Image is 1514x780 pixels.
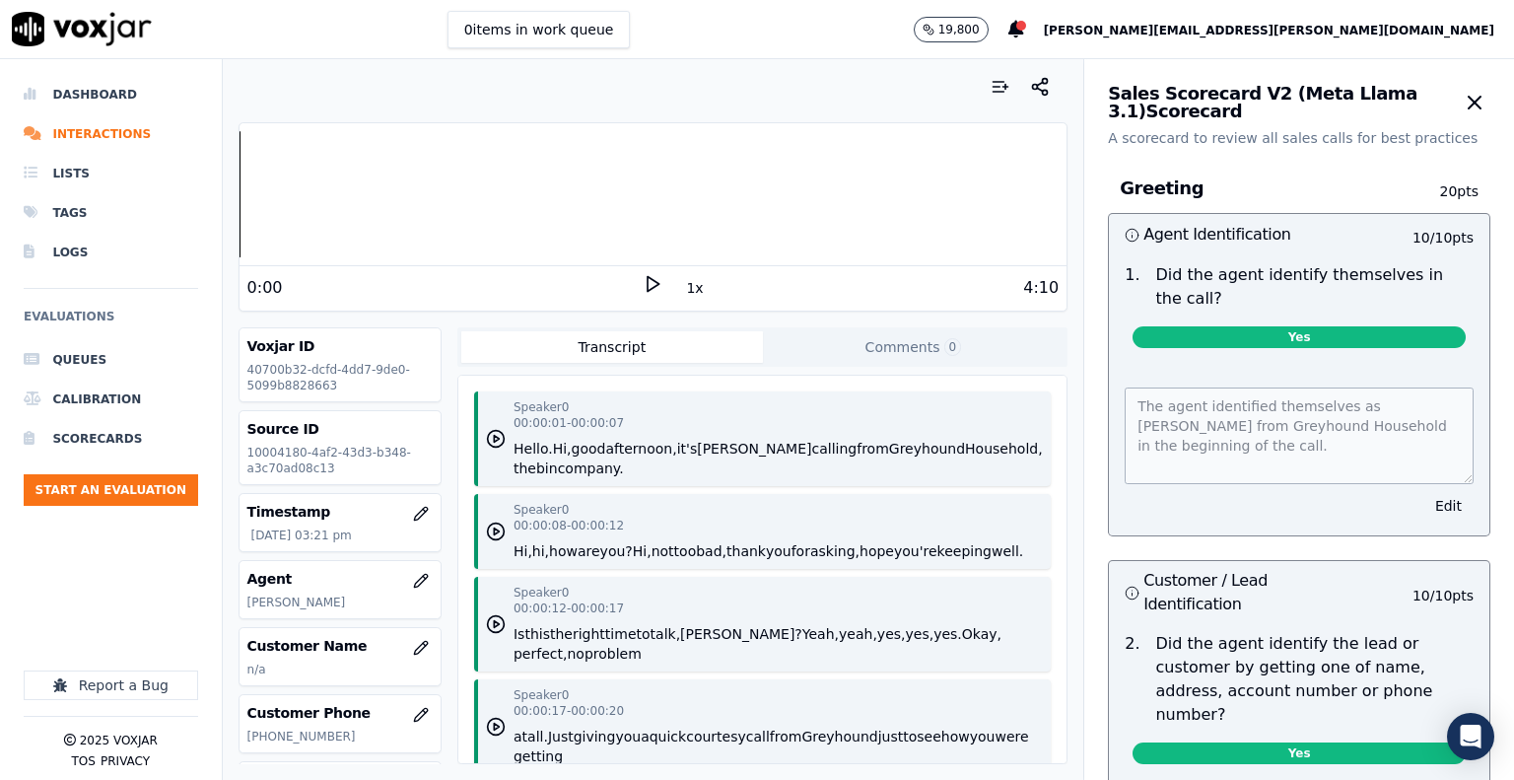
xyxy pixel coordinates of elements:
[514,459,536,478] button: the
[995,727,1028,746] button: were
[247,362,433,393] p: 40700b32-dcfd-4dd7-9de0-5099b8828663
[1412,586,1474,605] p: 10 / 10 pts
[857,439,889,459] button: from
[1108,85,1460,120] h3: Sales Scorecard V2 (Meta Llama 3.1) Scorecard
[514,415,624,431] p: 00:00:01 - 00:00:07
[651,624,681,644] button: talk,
[938,22,980,37] p: 19,800
[247,703,433,723] h3: Customer Phone
[247,445,433,476] p: 10004180-4af2-43d3-b348-a3c70ad08c13
[697,439,811,459] button: [PERSON_NAME]
[514,644,567,664] button: perfect,
[682,274,707,302] button: 1x
[514,518,624,533] p: 00:00:08 - 00:00:12
[574,727,616,746] button: giving
[962,624,1001,644] button: Okay,
[1044,18,1514,41] button: [PERSON_NAME][EMAIL_ADDRESS][PERSON_NAME][DOMAIN_NAME]
[247,569,433,589] h3: Agent
[766,541,791,561] button: you
[24,193,198,233] li: Tags
[677,439,698,459] button: it's
[944,338,962,356] span: 0
[1125,569,1299,616] h3: Customer / Lead Identification
[1117,263,1147,311] p: 1 .
[247,729,433,745] p: [PHONE_NUMBER]
[447,11,631,48] button: 0items in work queue
[24,419,198,459] a: Scorecards
[686,727,746,746] button: courtesy
[906,624,934,644] button: yes,
[903,727,917,746] button: to
[80,733,158,748] p: 2025 Voxjar
[247,662,433,677] p: n/a
[992,541,1023,561] button: well.
[514,439,553,459] button: Hello.
[801,727,877,746] button: Greyhound
[514,601,624,616] p: 00:00:12 - 00:00:17
[514,585,569,601] p: Speaker 0
[550,624,573,644] button: the
[567,644,584,664] button: no
[247,336,433,356] h3: Voxjar ID
[860,541,894,561] button: hope
[889,439,965,459] button: Greyhound
[247,276,283,300] div: 0:00
[461,331,763,363] button: Transcript
[1412,228,1474,248] p: 10 / 10 pts
[810,541,860,561] button: asking,
[600,541,633,561] button: you?
[763,331,1065,363] button: Comments
[917,727,941,746] button: see
[514,624,524,644] button: Is
[514,541,532,561] button: Hi,
[548,727,574,746] button: Just
[877,624,906,644] button: yes,
[514,727,527,746] button: at
[633,541,652,561] button: Hi,
[1125,222,1299,248] h3: Agent Identification
[24,114,198,154] a: Interactions
[680,624,802,644] button: [PERSON_NAME]?
[637,624,651,644] button: to
[24,380,198,419] a: Calibration
[1423,492,1474,520] button: Edit
[24,340,198,380] a: Queues
[812,439,858,459] button: calling
[536,459,558,478] button: bin
[24,154,198,193] a: Lists
[24,233,198,272] li: Logs
[553,439,572,459] button: Hi,
[605,624,637,644] button: time
[24,75,198,114] a: Dashboard
[524,624,550,644] button: this
[549,541,578,561] button: how
[696,541,726,561] button: bad,
[605,439,676,459] button: afternoon,
[641,727,650,746] button: a
[1133,326,1466,348] span: Yes
[24,671,198,700] button: Report a Bug
[101,753,150,769] button: Privacy
[878,727,904,746] button: just
[933,624,962,644] button: yes.
[514,687,569,703] p: Speaker 0
[914,17,989,42] button: 19,800
[1133,743,1466,764] span: Yes
[650,727,686,746] button: quick
[1120,176,1418,201] h3: Greeting
[746,727,770,746] button: call
[839,624,877,644] button: yeah,
[24,305,198,340] h6: Evaluations
[527,727,548,746] button: all.
[615,727,641,746] button: you
[1155,632,1474,727] p: Did the agent identify the lead or customer by getting one of name, address, account number or ph...
[24,474,198,506] button: Start an Evaluation
[1023,276,1059,300] div: 4:10
[573,624,605,644] button: right
[251,528,433,543] p: [DATE] 03:21 pm
[247,636,433,656] h3: Customer Name
[514,502,569,518] p: Speaker 0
